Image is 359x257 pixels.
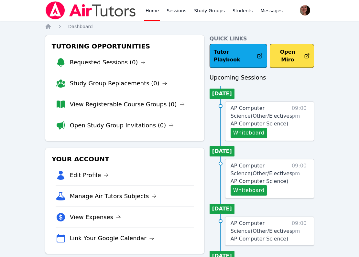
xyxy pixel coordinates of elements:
a: View Registerable Course Groups (0) [70,100,185,109]
span: AP Computer Science ( Other/Electives: AP Computer Science ) [231,163,294,184]
a: Study Group Replacements (0) [70,79,167,88]
button: Open Miro [270,44,314,68]
span: Messages [260,7,283,14]
span: AP Computer Science ( Other/Electives: AP Computer Science ) [231,220,294,242]
nav: Breadcrumb [45,23,314,30]
span: 09:00 pm [292,220,309,243]
h3: Upcoming Sessions [210,73,314,82]
li: [DATE] [210,89,234,99]
a: Link Your Google Calendar [70,234,154,243]
a: Tutor Playbook [210,44,267,68]
h3: Tutoring Opportunities [50,40,199,52]
button: Whiteboard [231,185,267,196]
a: View Expenses [70,213,121,222]
li: [DATE] [210,146,234,156]
span: AP Computer Science ( Other/Electives: AP Computer Science ) [231,105,294,127]
a: AP Computer Science(Other/Electives: AP Computer Science) [231,220,294,243]
a: Open Study Group Invitations (0) [70,121,174,130]
h3: Your Account [50,153,199,165]
a: AP Computer Science(Other/Electives: AP Computer Science) [231,162,294,185]
span: Dashboard [68,24,93,29]
span: 09:00 pm [292,162,309,196]
a: Requested Sessions (0) [70,58,146,67]
a: Dashboard [68,23,93,30]
h4: Quick Links [210,35,314,43]
li: [DATE] [210,204,234,214]
a: Edit Profile [70,171,109,180]
img: Air Tutors [45,1,136,19]
button: Whiteboard [231,128,267,138]
a: Manage Air Tutors Subjects [70,192,157,201]
a: AP Computer Science(Other/Electives: AP Computer Science) [231,104,294,128]
span: 09:00 pm [292,104,309,138]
